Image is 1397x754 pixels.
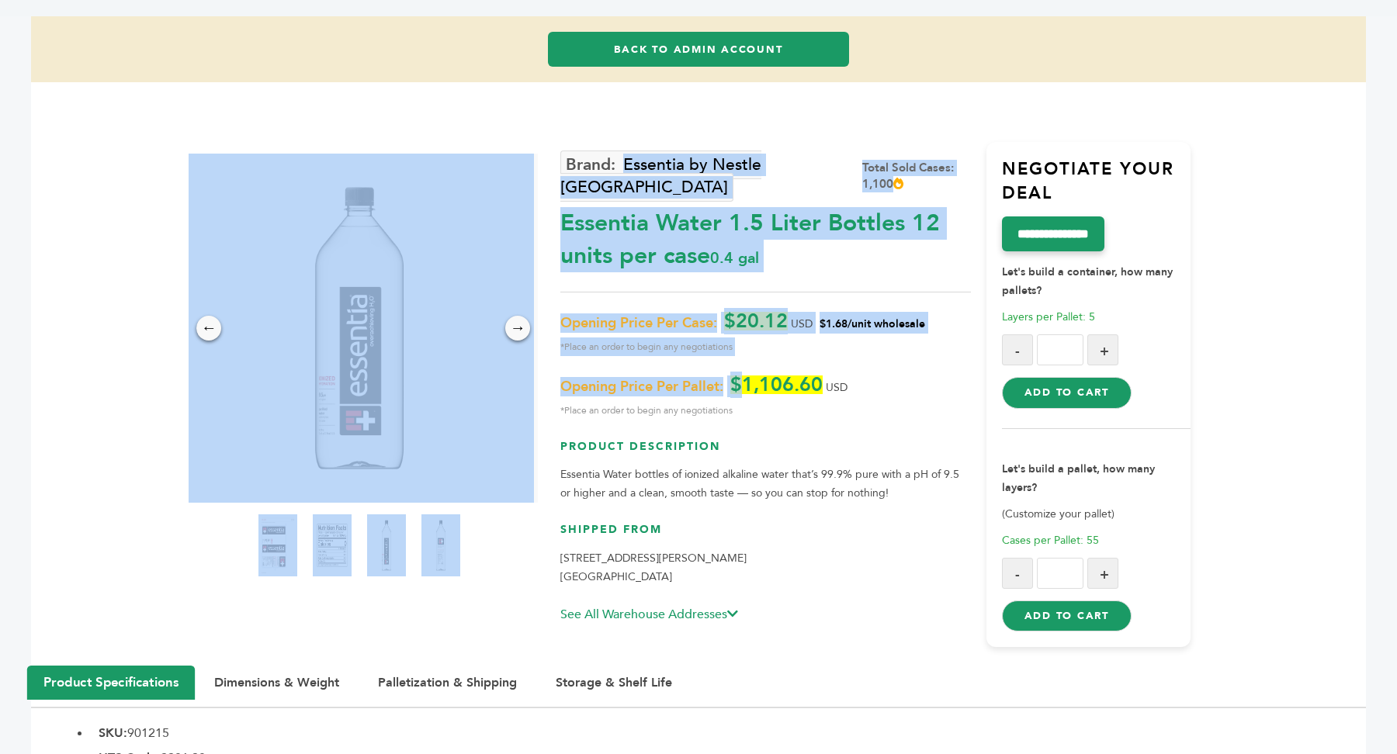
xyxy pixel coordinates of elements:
a: Back to Admin Account [548,32,849,67]
p: (Customize your pallet) [1002,505,1191,524]
span: $1,106.60 [730,375,823,394]
button: Storage & Shelf Life [540,666,688,699]
p: [STREET_ADDRESS][PERSON_NAME] [GEOGRAPHIC_DATA] [560,549,970,586]
button: Add to Cart [1002,600,1132,631]
li: 901215 [91,724,1366,742]
img: Essentia Water - 1.5 Liter Bottles 12 units per case 0.4 gal [421,514,460,576]
span: $20.12 [724,312,788,330]
div: Total Sold Cases: 1,100 [862,160,970,192]
span: Cases per Pallet: 55 [1002,533,1099,548]
img: Essentia Water - 1.5 Liter Bottles 12 units per case 0.4 gal [367,514,406,576]
button: Dimensions & Weight [199,666,355,699]
button: + [1087,558,1118,589]
div: → [505,316,530,341]
a: See All Warehouse Addresses [560,606,738,623]
img: Essentia Water - 1.5 Liter Bottles 12 units per case 0.4 gal Product Label [258,514,297,576]
p: Essentia Water bottles of ionized alkaline water that’s 99.9% pure with a pH of 9.5 or higher and... [560,465,970,503]
span: 0.4 gal [710,247,759,268]
span: USD [826,380,848,395]
button: Palletization & Shipping [362,666,532,699]
strong: Let's build a pallet, how many layers? [1002,462,1155,495]
span: *Place an order to begin any negotiations [560,337,970,356]
div: ← [196,316,221,341]
span: $1.68/unit wholesale [820,316,925,331]
img: Essentia Water - 1.5 Liter Bottles 12 units per case 0.4 gal Nutrition Info [313,514,352,576]
span: Opening Price Per Pallet: [560,378,723,396]
span: USD [791,316,813,331]
strong: Let's build a container, how many pallets? [1002,265,1173,298]
button: - [1002,558,1033,589]
h3: Negotiate Your Deal [1002,157,1191,217]
h3: Shipped From [560,522,970,549]
button: Product Specifications [27,666,195,700]
span: Layers per Pallet: 5 [1002,310,1095,324]
a: Essentia by Nestle [GEOGRAPHIC_DATA] [560,150,761,202]
div: Essentia Water 1.5 Liter Bottles 12 units per case [560,199,970,272]
b: SKU: [99,725,127,742]
button: Add to Cart [1002,377,1132,408]
h3: Product Description [560,439,970,466]
span: Opening Price Per Case: [560,314,717,333]
img: Essentia Water - 1.5 Liter Bottles 12 units per case 0.4 gal [185,154,534,503]
button: - [1002,334,1033,365]
span: *Place an order to begin any negotiations [560,401,970,420]
button: + [1087,334,1118,365]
